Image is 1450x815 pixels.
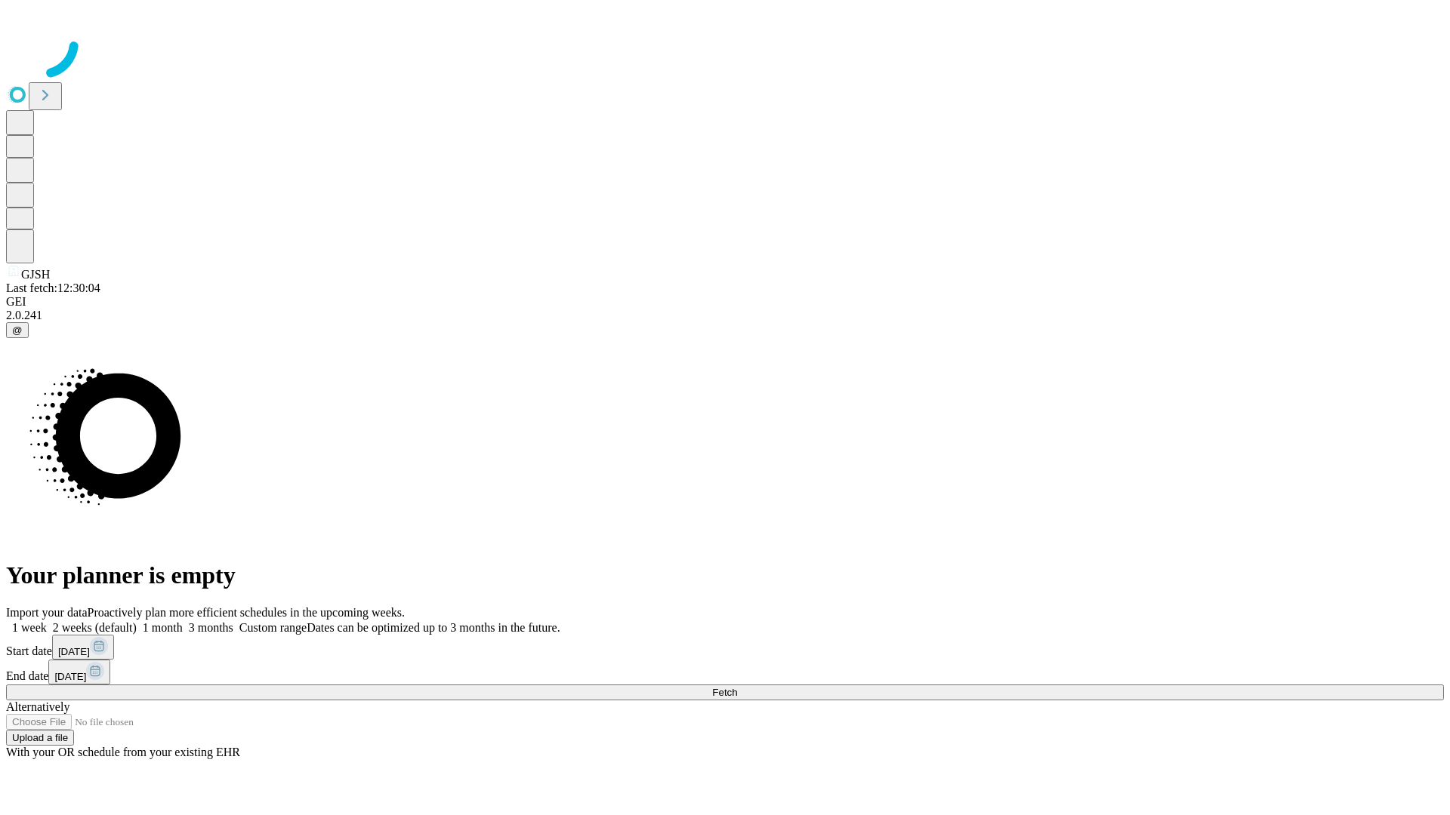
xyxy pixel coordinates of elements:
[239,621,307,634] span: Custom range
[6,281,100,294] span: Last fetch: 12:30:04
[6,730,74,746] button: Upload a file
[12,621,47,634] span: 1 week
[307,621,560,634] span: Dates can be optimized up to 3 months in the future.
[143,621,183,634] span: 1 month
[712,687,737,698] span: Fetch
[53,621,137,634] span: 2 weeks (default)
[6,746,240,758] span: With your OR schedule from your existing EHR
[58,646,90,657] span: [DATE]
[88,606,405,619] span: Proactively plan more efficient schedules in the upcoming weeks.
[48,660,110,684] button: [DATE]
[6,295,1444,309] div: GEI
[52,635,114,660] button: [DATE]
[189,621,233,634] span: 3 months
[6,684,1444,700] button: Fetch
[6,606,88,619] span: Import your data
[6,561,1444,589] h1: Your planner is empty
[6,660,1444,684] div: End date
[21,268,50,281] span: GJSH
[6,635,1444,660] div: Start date
[6,322,29,338] button: @
[54,671,86,682] span: [DATE]
[6,700,69,713] span: Alternatively
[12,324,23,336] span: @
[6,309,1444,322] div: 2.0.241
